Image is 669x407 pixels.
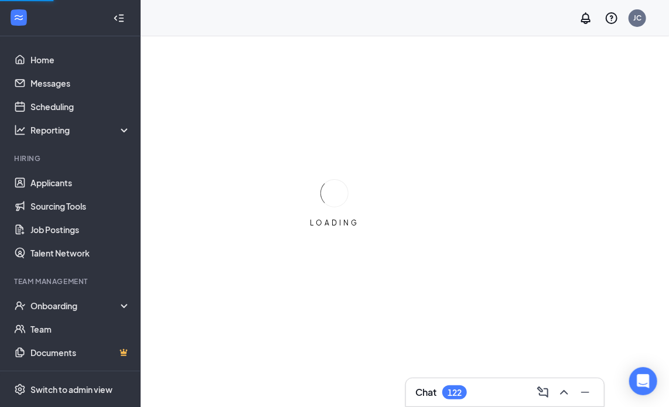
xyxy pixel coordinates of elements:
[605,11,619,25] svg: QuestionInfo
[576,383,595,402] button: Minimize
[578,385,592,399] svg: Minimize
[30,95,131,118] a: Scheduling
[30,194,131,218] a: Sourcing Tools
[534,383,552,402] button: ComposeMessage
[30,341,131,364] a: DocumentsCrown
[579,11,593,25] svg: Notifications
[536,385,550,399] svg: ComposeMessage
[415,386,436,399] h3: Chat
[629,367,657,395] div: Open Intercom Messenger
[14,300,26,312] svg: UserCheck
[13,12,25,23] svg: WorkstreamLogo
[30,317,131,341] a: Team
[30,48,131,71] a: Home
[30,71,131,95] a: Messages
[448,388,462,398] div: 122
[305,218,364,228] div: LOADING
[557,385,571,399] svg: ChevronUp
[555,383,574,402] button: ChevronUp
[633,13,641,23] div: JC
[113,12,125,24] svg: Collapse
[14,153,128,163] div: Hiring
[30,384,112,395] div: Switch to admin view
[30,364,131,388] a: SurveysCrown
[14,276,128,286] div: Team Management
[30,241,131,265] a: Talent Network
[30,300,121,312] div: Onboarding
[14,124,26,136] svg: Analysis
[30,171,131,194] a: Applicants
[30,218,131,241] a: Job Postings
[30,124,131,136] div: Reporting
[14,384,26,395] svg: Settings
